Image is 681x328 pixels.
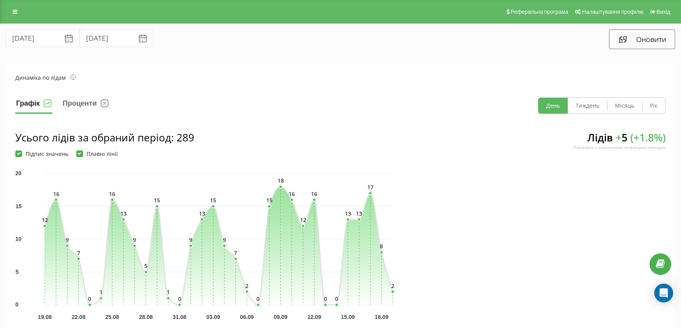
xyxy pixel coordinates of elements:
[274,314,287,320] text: 09.09
[139,314,153,320] text: 28.08
[324,295,327,302] text: 0
[199,210,205,217] text: 13
[234,249,237,257] text: 7
[240,314,254,320] text: 06.09
[380,242,383,250] text: 8
[77,249,80,257] text: 7
[167,288,170,296] text: 1
[88,295,91,302] text: 0
[582,9,643,15] span: Налаштування профілю
[391,282,394,290] text: 2
[15,150,68,157] label: Підпис значень
[573,130,666,157] div: Лідів 5
[568,98,607,114] button: Тиждень
[15,97,52,114] button: Графік
[178,295,181,302] text: 0
[154,196,160,204] text: 15
[289,190,295,198] text: 16
[657,9,670,15] span: Вихід
[105,314,119,320] text: 25.08
[15,170,22,176] text: 20
[15,269,18,275] text: 5
[15,236,22,242] text: 10
[173,314,186,320] text: 31.08
[15,203,22,209] text: 15
[345,210,351,217] text: 13
[630,130,666,145] span: ( + 1.8 %)
[189,236,192,244] text: 9
[120,210,127,217] text: 13
[15,73,76,82] div: Динаміка по лідам
[375,314,388,320] text: 18.09
[642,98,665,114] button: Рік
[62,97,109,114] button: Проценти
[609,29,675,49] button: Оновити
[72,314,85,320] text: 22.08
[300,216,306,224] text: 12
[53,190,59,198] text: 16
[38,314,52,320] text: 19.08
[511,9,569,15] span: Реферальна програма
[573,145,666,150] div: Порівняно з аналогічним попереднім періодом
[144,262,147,269] text: 5
[266,196,272,204] text: 15
[133,236,136,244] text: 9
[538,98,568,114] button: День
[607,98,642,114] button: Місяць
[15,301,18,308] text: 0
[654,284,673,302] div: Open Intercom Messenger
[42,216,48,224] text: 12
[335,295,338,302] text: 0
[15,130,194,145] div: Усього лідів за обраний період : 289
[367,183,374,191] text: 17
[256,295,260,302] text: 0
[341,314,355,320] text: 15.09
[311,190,317,198] text: 16
[616,130,622,145] span: +
[206,314,220,320] text: 03.09
[307,314,321,320] text: 12.09
[99,288,103,296] text: 1
[76,150,118,157] label: Плавні лінії
[356,210,362,217] text: 13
